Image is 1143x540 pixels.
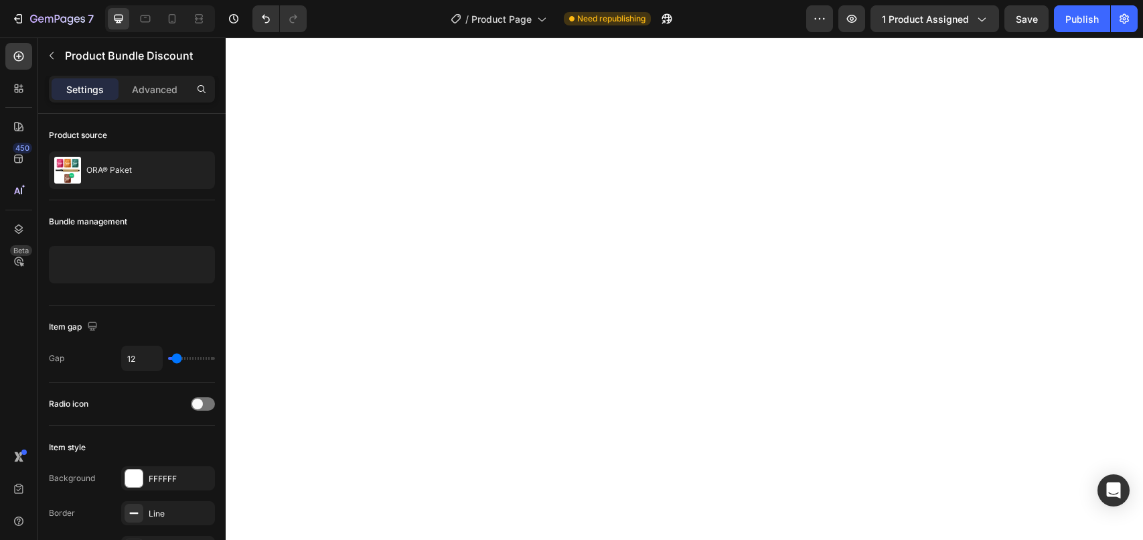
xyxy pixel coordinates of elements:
button: Save [1004,5,1049,32]
div: Radio icon [49,398,88,410]
div: Item gap [49,318,100,336]
span: Need republishing [577,13,645,25]
div: Publish [1065,12,1099,26]
p: Product Bundle Discount [65,48,210,64]
span: 1 product assigned [882,12,969,26]
p: ORA® Paket [86,165,132,175]
div: Border [49,507,75,519]
span: / [465,12,469,26]
button: 1 product assigned [870,5,999,32]
div: Undo/Redo [252,5,307,32]
button: 7 [5,5,100,32]
div: Product source [49,129,107,141]
iframe: To enrich screen reader interactions, please activate Accessibility in Grammarly extension settings [226,38,1143,540]
div: Beta [10,245,32,256]
div: Background [49,472,95,484]
div: Line [149,508,212,520]
img: product feature img [54,157,81,184]
div: Item style [49,442,86,454]
div: Gap [49,352,64,364]
div: FFFFFF [149,473,212,485]
p: 7 [88,11,94,27]
div: Open Intercom Messenger [1097,474,1130,507]
p: Settings [66,82,104,96]
div: Bundle management [49,216,127,228]
input: Auto [122,346,162,370]
div: 450 [13,143,32,153]
span: Save [1016,13,1038,25]
span: Product Page [471,12,532,26]
p: Advanced [132,82,177,96]
button: Publish [1054,5,1110,32]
